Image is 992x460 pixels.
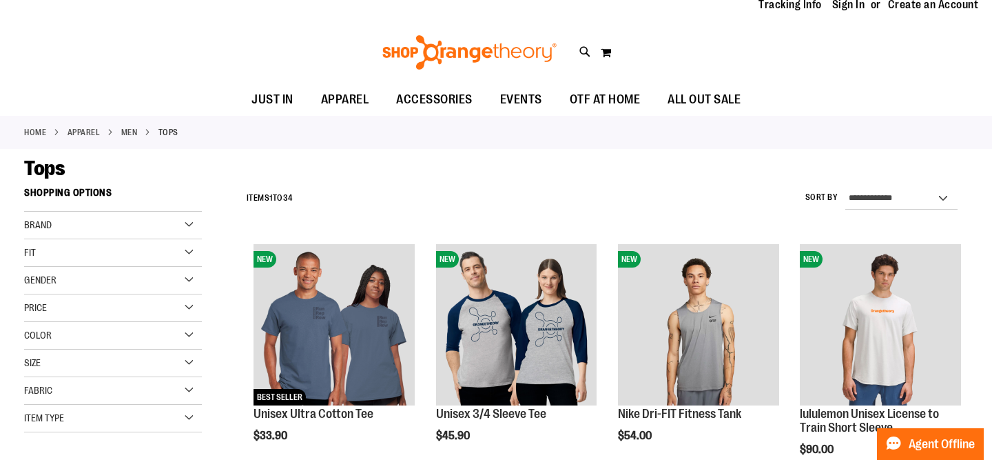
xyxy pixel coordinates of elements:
[800,443,836,456] span: $90.00
[500,84,542,115] span: EVENTS
[24,330,52,341] span: Color
[251,84,293,115] span: JUST IN
[121,126,138,139] a: MEN
[909,438,975,451] span: Agent Offline
[254,430,289,442] span: $33.90
[800,407,939,434] a: lululemon Unisex License to Train Short Sleeve
[68,126,101,139] a: APPAREL
[254,389,306,406] span: BEST SELLER
[269,193,273,203] span: 1
[254,244,415,408] a: Unisex Ultra Cotton TeeNEWBEST SELLER
[24,219,52,230] span: Brand
[436,244,597,408] a: Unisex 3/4 Sleeve TeeNEW
[396,84,473,115] span: ACCESSORIES
[877,428,984,460] button: Agent Offline
[24,412,64,423] span: Item Type
[436,407,546,421] a: Unisex 3/4 Sleeve Tee
[668,84,741,115] span: ALL OUT SALE
[800,244,961,408] a: lululemon Unisex License to Train Short SleeveNEW
[380,35,559,70] img: Shop Orangetheory
[24,302,47,313] span: Price
[618,407,741,421] a: Nike Dri-FIT Fitness Tank
[321,84,369,115] span: APPAREL
[24,126,46,139] a: Home
[618,244,779,408] a: Nike Dri-FIT Fitness TankNEW
[618,251,641,268] span: NEW
[618,430,654,442] span: $54.00
[24,274,56,286] span: Gender
[254,251,276,268] span: NEW
[24,385,52,396] span: Fabric
[24,157,65,180] span: Tops
[805,192,838,203] label: Sort By
[158,126,178,139] strong: Tops
[24,181,202,212] strong: Shopping Options
[800,244,961,406] img: lululemon Unisex License to Train Short Sleeve
[24,357,41,368] span: Size
[570,84,641,115] span: OTF AT HOME
[247,188,293,209] h2: Items to
[618,244,779,406] img: Nike Dri-FIT Fitness Tank
[283,193,293,203] span: 34
[800,251,823,268] span: NEW
[436,251,459,268] span: NEW
[24,247,36,258] span: Fit
[254,407,373,421] a: Unisex Ultra Cotton Tee
[436,430,472,442] span: $45.90
[254,244,415,406] img: Unisex Ultra Cotton Tee
[436,244,597,406] img: Unisex 3/4 Sleeve Tee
